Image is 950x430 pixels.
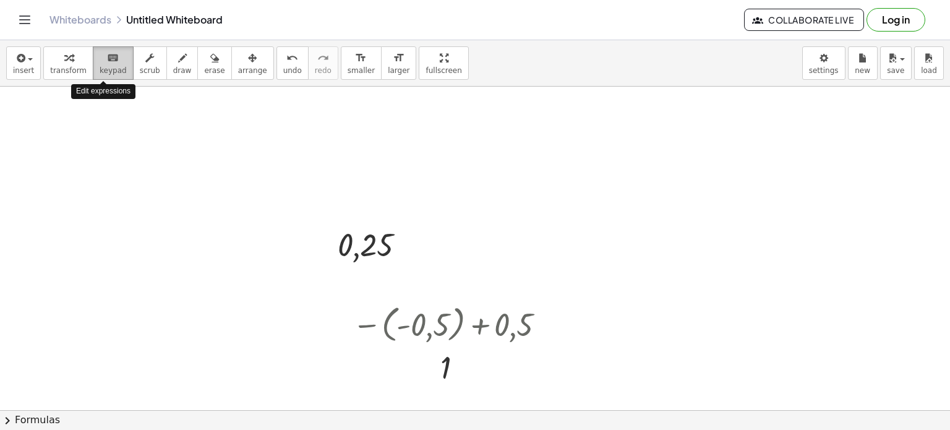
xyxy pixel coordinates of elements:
[315,66,332,75] span: redo
[286,51,298,66] i: undo
[6,46,41,80] button: insert
[166,46,199,80] button: draw
[419,46,468,80] button: fullscreen
[388,66,409,75] span: larger
[426,66,461,75] span: fullscreen
[238,66,267,75] span: arrange
[355,51,367,66] i: format_size
[914,46,944,80] button: load
[133,46,167,80] button: scrub
[93,46,134,80] button: keyboardkeypad
[867,8,925,32] button: Log in
[107,51,119,66] i: keyboard
[49,14,111,26] a: Whiteboards
[880,46,912,80] button: save
[308,46,338,80] button: redoredo
[744,9,864,31] button: Collaborate Live
[381,46,416,80] button: format_sizelarger
[755,14,854,25] span: Collaborate Live
[921,66,937,75] span: load
[15,10,35,30] button: Toggle navigation
[231,46,274,80] button: arrange
[855,66,870,75] span: new
[887,66,904,75] span: save
[809,66,839,75] span: settings
[348,66,375,75] span: smaller
[283,66,302,75] span: undo
[317,51,329,66] i: redo
[341,46,382,80] button: format_sizesmaller
[50,66,87,75] span: transform
[100,66,127,75] span: keypad
[13,66,34,75] span: insert
[204,66,225,75] span: erase
[140,66,160,75] span: scrub
[173,66,192,75] span: draw
[276,46,309,80] button: undoundo
[71,84,135,98] div: Edit expressions
[43,46,93,80] button: transform
[393,51,404,66] i: format_size
[802,46,845,80] button: settings
[848,46,878,80] button: new
[197,46,231,80] button: erase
